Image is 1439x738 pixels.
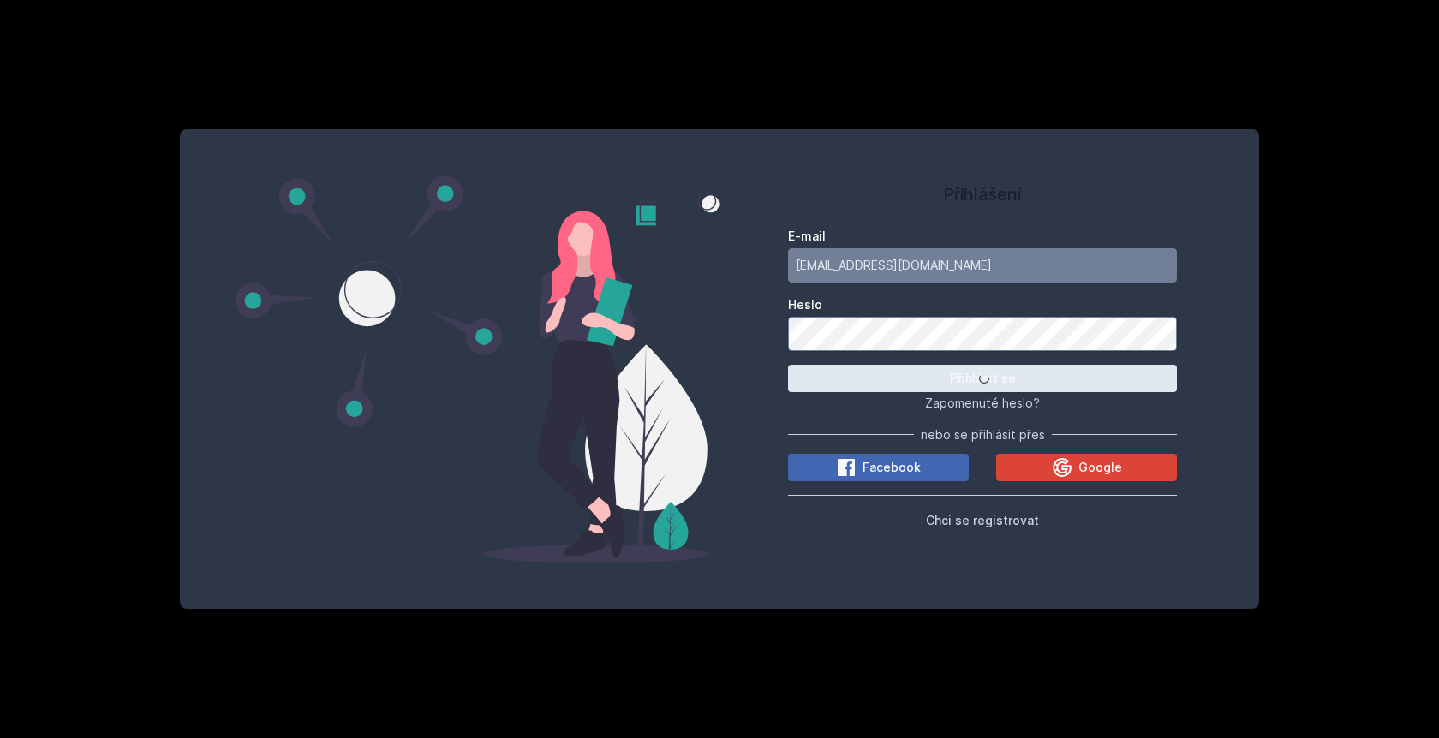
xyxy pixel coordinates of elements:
[926,509,1039,530] button: Chci se registrovat
[788,182,1177,207] h1: Přihlášení
[788,454,969,481] button: Facebook
[788,248,1177,283] input: Tvoje e-mailová adresa
[788,228,1177,245] label: E-mail
[788,365,1177,392] button: Přihlásit se
[996,454,1177,481] button: Google
[926,513,1039,527] span: Chci se registrovat
[788,296,1177,313] label: Heslo
[921,426,1045,443] span: nebo se přihlásit přes
[925,396,1040,410] span: Zapomenuté heslo?
[1078,459,1122,476] span: Google
[863,459,921,476] span: Facebook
